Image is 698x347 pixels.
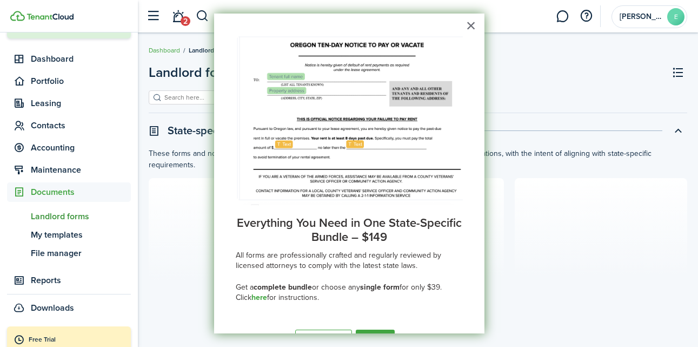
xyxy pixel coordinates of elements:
[251,292,267,303] a: here
[236,216,463,245] h3: Everything You Need in One State-Specific Bundle – $149
[466,17,476,34] button: Close
[29,335,125,345] div: Free Trial
[31,302,74,315] span: Downloads
[31,210,131,223] span: Landlord forms
[149,45,180,55] a: Dashboard
[236,292,251,303] span: Click
[189,45,232,55] span: Landlord forms
[254,281,312,293] strong: complete bundle
[31,53,131,66] span: Dashboard
[312,281,360,293] span: or choose any
[236,281,254,293] span: Get a
[196,7,209,25] button: Search
[26,14,74,20] img: TenantCloud
[31,186,131,199] span: Documents
[31,228,131,241] span: My templates
[360,281,400,293] strong: single form
[31,247,131,260] span: File manager
[10,11,25,21] img: TenantCloud
[31,141,131,154] span: Accounting
[149,63,240,82] span: Landlord forms
[31,97,131,110] span: Leasing
[236,250,463,271] p: All forms are professionally crafted and regularly reviewed by licensed attorneys to comply with ...
[31,75,131,88] span: Portfolio
[143,6,163,27] button: Open sidebar
[149,148,687,171] p: These forms and notices have been created by attorneys based on a review of local laws and regula...
[552,3,573,30] a: Messaging
[577,7,595,25] button: Open resource center
[181,16,190,26] span: 2
[168,3,188,30] a: Notifications
[31,119,131,132] span: Contacts
[31,274,131,287] span: Reports
[267,292,319,303] span: for instructions.
[168,122,262,139] swimlane-title: State-specific forms
[149,63,257,82] document-header-page-nav: Landlord forms
[162,93,257,103] input: Search here...
[620,13,663,21] span: Emily
[31,163,131,176] span: Maintenance
[400,281,442,293] span: for only $39.
[669,121,687,140] button: Toggle accordion
[667,8,684,25] avatar-text: E
[149,63,257,82] button: Open menu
